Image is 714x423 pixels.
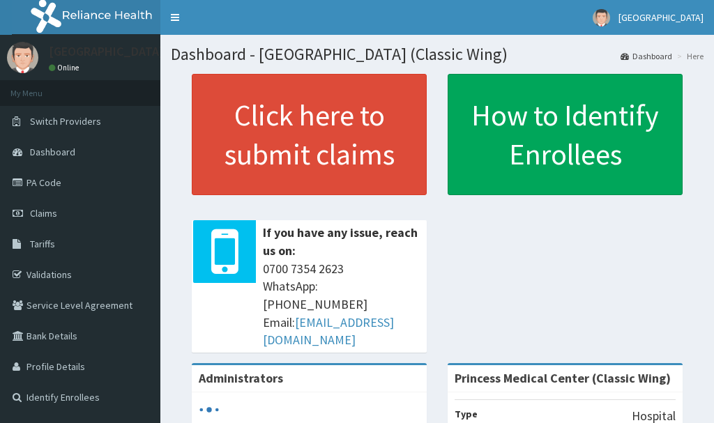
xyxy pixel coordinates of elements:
[621,50,672,62] a: Dashboard
[455,370,671,386] strong: Princess Medical Center (Classic Wing)
[455,408,478,420] b: Type
[30,207,57,220] span: Claims
[199,370,283,386] b: Administrators
[263,314,394,348] a: [EMAIL_ADDRESS][DOMAIN_NAME]
[593,9,610,26] img: User Image
[7,42,38,73] img: User Image
[49,63,82,72] a: Online
[674,50,704,62] li: Here
[199,399,220,420] svg: audio-loading
[30,146,75,158] span: Dashboard
[263,260,420,350] span: 0700 7354 2623 WhatsApp: [PHONE_NUMBER] Email:
[171,45,704,63] h1: Dashboard - [GEOGRAPHIC_DATA] (Classic Wing)
[30,238,55,250] span: Tariffs
[30,115,101,128] span: Switch Providers
[618,11,704,24] span: [GEOGRAPHIC_DATA]
[263,224,418,259] b: If you have any issue, reach us on:
[448,74,683,195] a: How to Identify Enrollees
[192,74,427,195] a: Click here to submit claims
[49,45,164,58] p: [GEOGRAPHIC_DATA]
